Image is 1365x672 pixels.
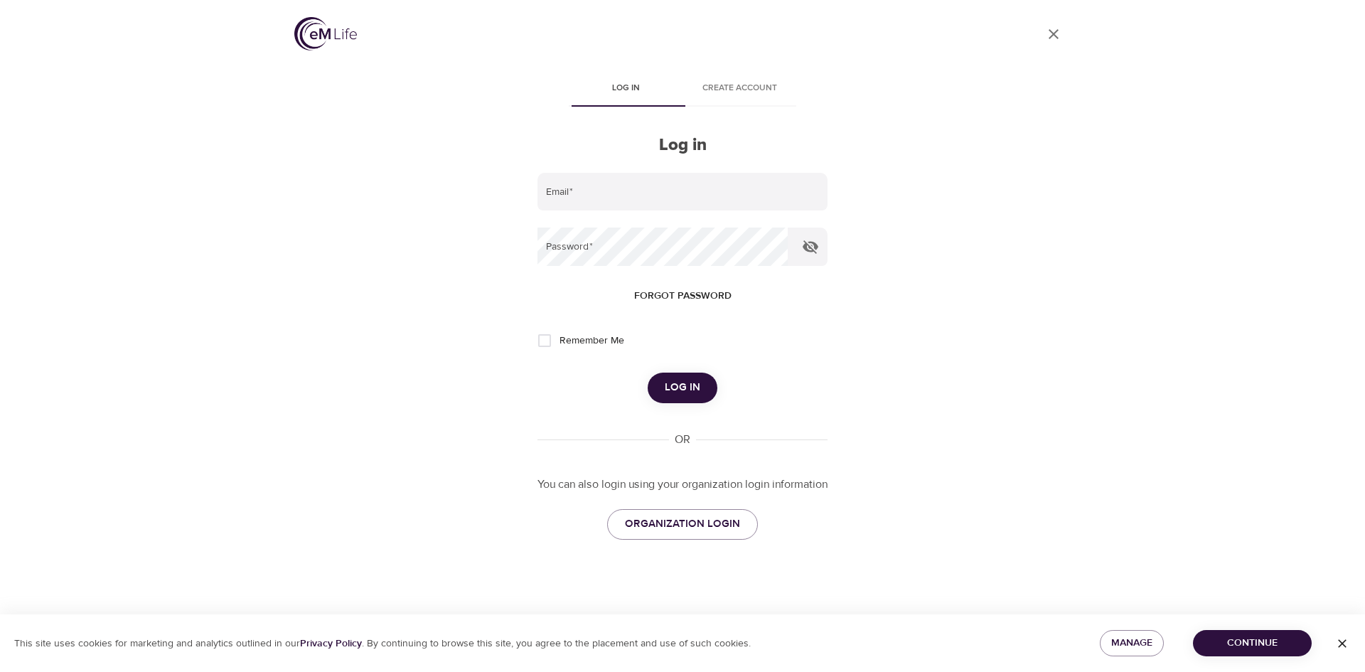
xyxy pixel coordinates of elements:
div: disabled tabs example [537,73,828,107]
button: Forgot password [628,283,737,309]
a: close [1037,17,1071,51]
span: Log in [577,81,674,96]
button: Continue [1193,630,1312,656]
p: You can also login using your organization login information [537,476,828,493]
button: Log in [648,373,717,402]
span: Continue [1204,634,1300,652]
span: Forgot password [634,287,732,305]
img: logo [294,17,357,50]
span: Log in [665,378,700,397]
div: OR [669,432,696,448]
span: Remember Me [560,334,624,348]
h2: Log in [537,135,828,156]
a: Privacy Policy [300,637,362,650]
span: Create account [691,81,788,96]
span: ORGANIZATION LOGIN [625,515,740,533]
button: Manage [1100,630,1164,656]
span: Manage [1111,634,1152,652]
a: ORGANIZATION LOGIN [607,509,758,539]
